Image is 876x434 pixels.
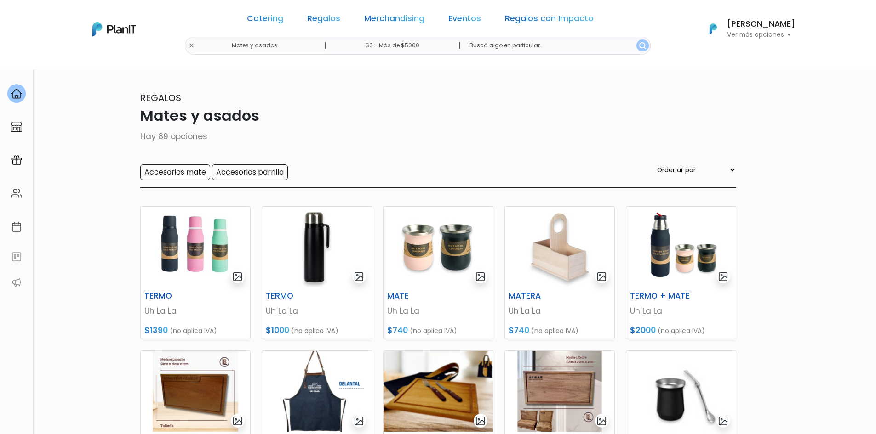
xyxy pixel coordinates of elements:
[509,325,529,336] span: $740
[387,305,489,317] p: Uh La La
[364,15,424,26] a: Merchandising
[140,206,251,339] a: gallery-light TERMO Uh La La $1390 (no aplica IVA)
[232,271,243,282] img: gallery-light
[475,416,486,426] img: gallery-light
[718,416,728,426] img: gallery-light
[698,17,795,41] button: PlanIt Logo [PERSON_NAME] Ver más opciones
[11,277,22,288] img: partners-52edf745621dab592f3b2c58e3bca9d71375a7ef29c3b500c9f145b62cc070d4.svg
[140,164,210,180] input: Accesorios mate
[596,271,607,282] img: gallery-light
[658,326,705,335] span: (no aplica IVA)
[140,91,736,105] p: Regalos
[384,351,493,432] img: thumb_Captura_de_pantalla_2025-08-20_100739.png
[11,221,22,232] img: calendar-87d922413cdce8b2cf7b7f5f62616a5cf9e4887200fb71536465627b3292af00.svg
[189,43,195,49] img: close-6986928ebcb1d6c9903e3b54e860dbc4d054630f23adef3a32610726dff6a82b.svg
[266,325,289,336] span: $1000
[383,206,493,339] a: gallery-light MATE Uh La La $740 (no aplica IVA)
[11,188,22,199] img: people-662611757002400ad9ed0e3c099ab2801c6687ba6c219adb57efc949bc21e19d.svg
[504,206,615,339] a: gallery-light MATERA Uh La La $740 (no aplica IVA)
[247,15,283,26] a: Catering
[703,19,723,39] img: PlanIt Logo
[475,271,486,282] img: gallery-light
[262,206,372,339] a: gallery-light TERMO Uh La La $1000 (no aplica IVA)
[324,40,326,51] p: |
[260,291,336,301] h6: TERMO
[505,15,594,26] a: Regalos con Impacto
[462,37,650,55] input: Buscá algo en particular..
[458,40,461,51] p: |
[140,105,736,127] p: Mates y asados
[144,325,168,336] span: $1390
[531,326,578,335] span: (no aplica IVA)
[596,416,607,426] img: gallery-light
[141,351,250,432] img: thumb_Dise%C3%B1o_sin_t%C3%ADtulo__63_.png
[718,271,728,282] img: gallery-light
[727,20,795,28] h6: [PERSON_NAME]
[354,416,364,426] img: gallery-light
[630,325,656,336] span: $2000
[509,305,611,317] p: Uh La La
[262,351,372,432] img: thumb_Dise%C3%B1o_sin_t%C3%ADtulo_-_2024-11-19T142720.061.png
[448,15,481,26] a: Eventos
[232,416,243,426] img: gallery-light
[141,207,250,287] img: thumb_Lunchera_1__1___copia_-Photoroom__89_.jpg
[626,207,736,287] img: thumb_Dise%C3%B1o_sin_t%C3%ADtulo__9_.png
[727,32,795,38] p: Ver más opciones
[92,22,136,36] img: PlanIt Logo
[170,326,217,335] span: (no aplica IVA)
[11,251,22,262] img: feedback-78b5a0c8f98aac82b08bfc38622c3050aee476f2c9584af64705fc4e61158814.svg
[262,207,372,287] img: thumb_Lunchera_1__1___copia_-Photoroom__92_.jpg
[505,351,614,432] img: thumb_Dise%C3%B1o_sin_t%C3%ADtulo_-_2024-11-21T145254.045.png
[639,42,646,49] img: search_button-432b6d5273f82d61273b3651a40e1bd1b912527efae98b1b7a1b2c0702e16a8d.svg
[410,326,457,335] span: (no aplica IVA)
[139,291,214,301] h6: TERMO
[11,88,22,99] img: home-e721727adea9d79c4d83392d1f703f7f8bce08238fde08b1acbfd93340b81755.svg
[266,305,368,317] p: Uh La La
[212,164,288,180] input: Accesorios parrilla
[626,351,736,432] img: thumb_image-Photoroom__18_.jpg
[354,271,364,282] img: gallery-light
[624,291,700,301] h6: TERMO + MATE
[307,15,340,26] a: Regalos
[503,291,578,301] h6: MATERA
[140,130,736,142] p: Hay 89 opciones
[291,326,338,335] span: (no aplica IVA)
[382,291,457,301] h6: MATE
[505,207,614,287] img: thumb_Lunchera_1__1___copia_-Photoroom__98_.jpg
[11,121,22,132] img: marketplace-4ceaa7011d94191e9ded77b95e3339b90024bf715f7c57f8cf31f2d8c509eaba.svg
[11,155,22,166] img: campaigns-02234683943229c281be62815700db0a1741e53638e28bf9629b52c665b00959.svg
[387,325,408,336] span: $740
[144,305,246,317] p: Uh La La
[626,206,736,339] a: gallery-light TERMO + MATE Uh La La $2000 (no aplica IVA)
[630,305,732,317] p: Uh La La
[384,207,493,287] img: thumb_Lunchera_1__1___copia_-Photoroom__95_.jpg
